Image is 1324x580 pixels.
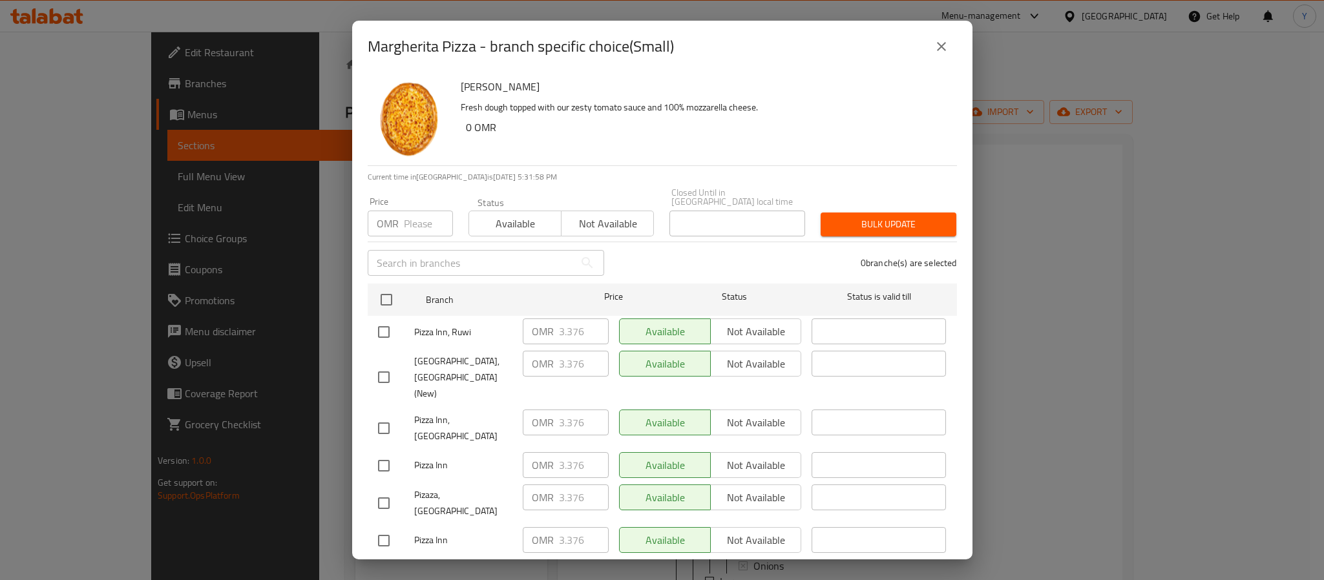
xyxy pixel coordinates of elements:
[368,78,450,160] img: Margherita Pizza
[559,351,609,377] input: Please enter price
[414,457,512,473] span: Pizza Inn
[667,289,801,305] span: Status
[368,171,957,183] p: Current time in [GEOGRAPHIC_DATA] is [DATE] 5:31:58 PM
[368,250,574,276] input: Search in branches
[377,216,399,231] p: OMR
[468,211,562,236] button: Available
[926,31,957,62] button: close
[821,212,956,236] button: Bulk update
[532,324,554,339] p: OMR
[474,214,556,233] span: Available
[414,412,512,444] span: Pizza Inn, [GEOGRAPHIC_DATA]
[532,532,554,548] p: OMR
[532,356,554,371] p: OMR
[414,532,512,548] span: Pizza Inn
[559,318,609,344] input: Please enter price
[404,211,453,236] input: Please enter price
[414,324,512,340] span: Pizza Inn, Ruwi
[426,292,560,308] span: Branch
[559,452,609,478] input: Please enter price
[532,457,554,473] p: OMR
[414,353,512,402] span: [GEOGRAPHIC_DATA], [GEOGRAPHIC_DATA] (New)
[567,214,649,233] span: Not available
[559,527,609,553] input: Please enter price
[861,256,957,269] p: 0 branche(s) are selected
[831,216,946,233] span: Bulk update
[466,118,947,136] h6: 0 OMR
[532,415,554,430] p: OMR
[559,484,609,510] input: Please enter price
[571,289,657,305] span: Price
[559,409,609,435] input: Please enter price
[461,99,947,116] p: Fresh dough topped with our zesty tomato sauce and 100% mozzarella cheese.
[461,78,947,96] h6: [PERSON_NAME]
[368,36,674,57] h2: Margherita Pizza - branch specific choice(Small)
[532,490,554,505] p: OMR
[414,487,512,519] span: Pizaza, [GEOGRAPHIC_DATA]
[812,289,946,305] span: Status is valid till
[561,211,654,236] button: Not available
